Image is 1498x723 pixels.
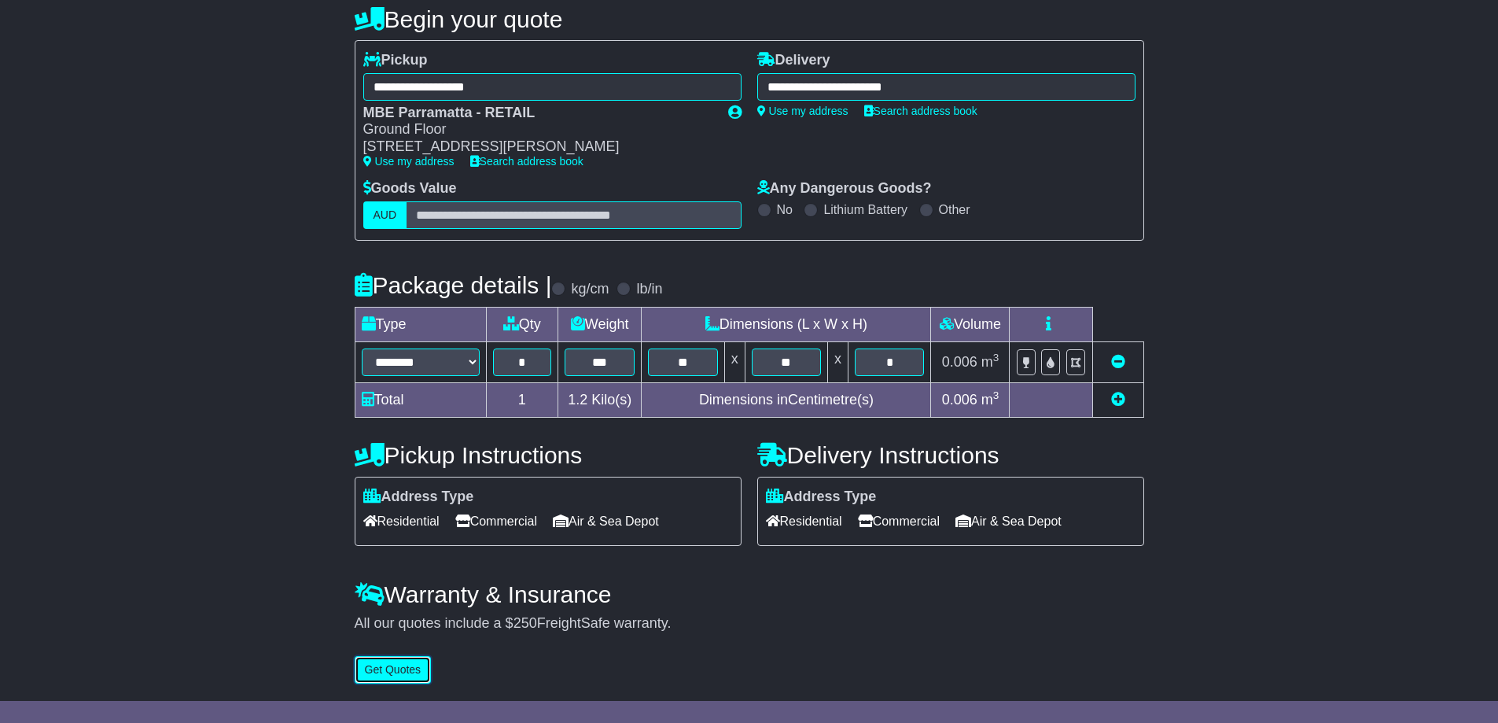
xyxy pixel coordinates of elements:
[455,509,537,533] span: Commercial
[1111,354,1125,370] a: Remove this item
[363,180,457,197] label: Goods Value
[757,105,848,117] a: Use my address
[363,105,712,122] div: MBE Parramatta - RETAIL
[363,509,440,533] span: Residential
[558,307,642,341] td: Weight
[1111,392,1125,408] a: Add new item
[355,581,1144,607] h4: Warranty & Insurance
[955,509,1062,533] span: Air & Sea Depot
[486,382,558,417] td: 1
[757,180,932,197] label: Any Dangerous Goods?
[777,202,793,217] label: No
[724,341,745,382] td: x
[823,202,907,217] label: Lithium Battery
[766,489,877,506] label: Address Type
[355,656,432,684] button: Get Quotes
[757,52,830,69] label: Delivery
[568,392,587,408] span: 1.2
[942,392,977,408] span: 0.006
[864,105,977,117] a: Search address book
[355,615,1144,633] div: All our quotes include a $ FreightSafe warranty.
[828,341,848,382] td: x
[363,155,455,168] a: Use my address
[858,509,940,533] span: Commercial
[558,382,642,417] td: Kilo(s)
[513,615,537,631] span: 250
[993,389,999,401] sup: 3
[553,509,659,533] span: Air & Sea Depot
[355,382,486,417] td: Total
[355,307,486,341] td: Type
[363,52,428,69] label: Pickup
[363,201,407,229] label: AUD
[757,442,1144,468] h4: Delivery Instructions
[355,272,552,298] h4: Package details |
[766,509,842,533] span: Residential
[363,489,474,506] label: Address Type
[981,354,999,370] span: m
[642,307,931,341] td: Dimensions (L x W x H)
[931,307,1010,341] td: Volume
[939,202,970,217] label: Other
[993,352,999,363] sup: 3
[363,138,712,156] div: [STREET_ADDRESS][PERSON_NAME]
[642,382,931,417] td: Dimensions in Centimetre(s)
[981,392,999,408] span: m
[355,6,1144,32] h4: Begin your quote
[942,354,977,370] span: 0.006
[363,121,712,138] div: Ground Floor
[636,281,662,298] label: lb/in
[486,307,558,341] td: Qty
[470,155,583,168] a: Search address book
[355,442,742,468] h4: Pickup Instructions
[571,281,609,298] label: kg/cm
